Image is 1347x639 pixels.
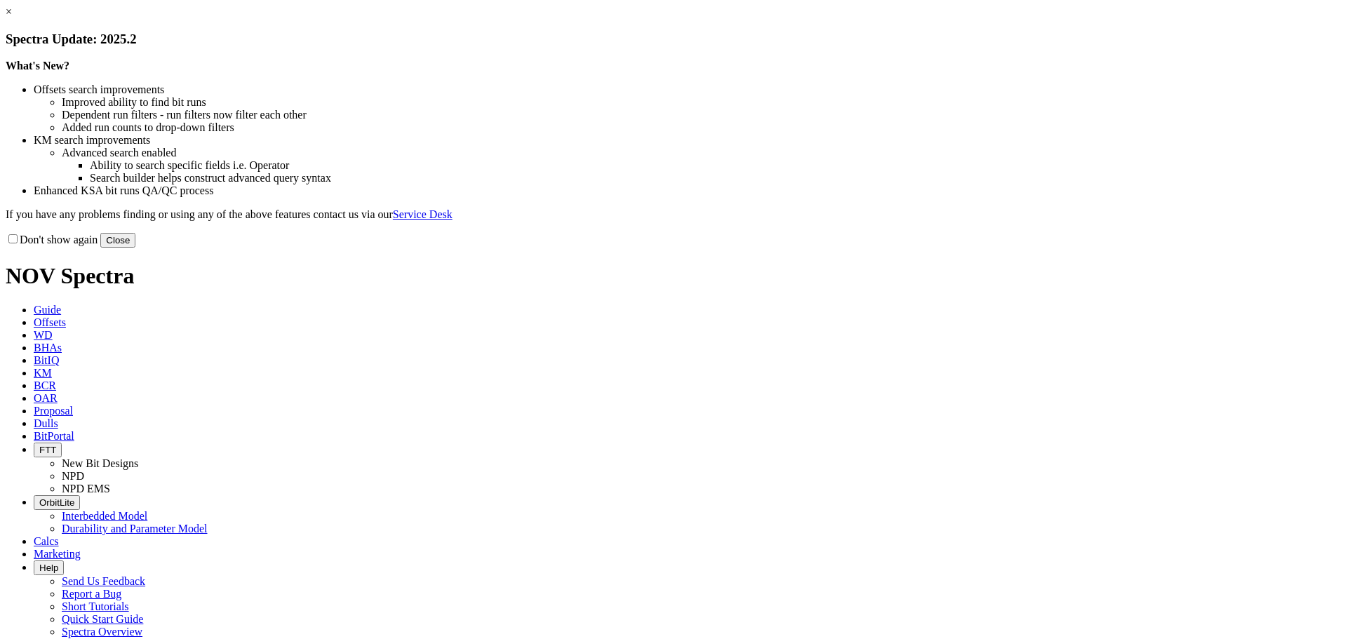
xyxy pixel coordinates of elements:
[34,430,74,442] span: BitPortal
[62,147,1341,159] li: Advanced search enabled
[34,184,1341,197] li: Enhanced KSA bit runs QA/QC process
[62,510,147,522] a: Interbedded Model
[62,470,84,482] a: NPD
[34,304,61,316] span: Guide
[62,457,138,469] a: New Bit Designs
[34,379,56,391] span: BCR
[39,445,56,455] span: FTT
[34,316,66,328] span: Offsets
[90,172,1341,184] li: Search builder helps construct advanced query syntax
[6,6,12,18] a: ×
[34,535,59,547] span: Calcs
[34,83,1341,96] li: Offsets search improvements
[6,32,1341,47] h3: Spectra Update: 2025.2
[39,563,58,573] span: Help
[34,417,58,429] span: Dulls
[90,159,1341,172] li: Ability to search specific fields i.e. Operator
[62,588,121,600] a: Report a Bug
[62,600,129,612] a: Short Tutorials
[100,233,135,248] button: Close
[34,342,62,354] span: BHAs
[393,208,453,220] a: Service Desk
[34,367,52,379] span: KM
[8,234,18,243] input: Don't show again
[34,329,53,341] span: WD
[62,523,208,534] a: Durability and Parameter Model
[34,392,58,404] span: OAR
[6,60,69,72] strong: What's New?
[6,263,1341,289] h1: NOV Spectra
[6,234,98,245] label: Don't show again
[39,497,74,508] span: OrbitLite
[34,405,73,417] span: Proposal
[34,354,59,366] span: BitIQ
[62,96,1341,109] li: Improved ability to find bit runs
[62,613,143,625] a: Quick Start Guide
[62,575,145,587] a: Send Us Feedback
[62,626,142,638] a: Spectra Overview
[34,134,1341,147] li: KM search improvements
[6,208,1341,221] p: If you have any problems finding or using any of the above features contact us via our
[62,109,1341,121] li: Dependent run filters - run filters now filter each other
[62,483,110,495] a: NPD EMS
[34,548,81,560] span: Marketing
[62,121,1341,134] li: Added run counts to drop-down filters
